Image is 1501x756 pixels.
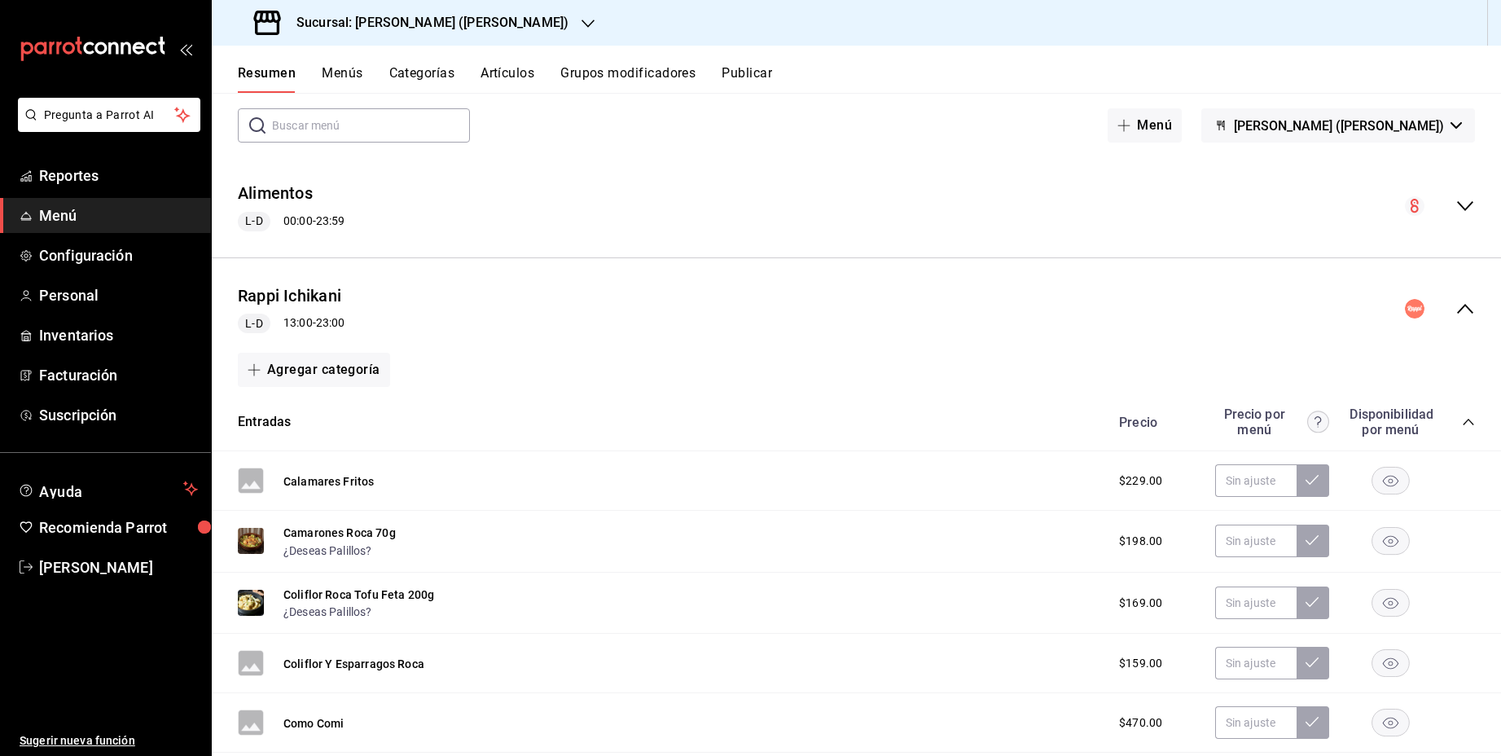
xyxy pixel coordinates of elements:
[389,65,455,93] button: Categorías
[1215,525,1297,557] input: Sin ajuste
[212,169,1501,244] div: collapse-menu-row
[1119,655,1162,672] span: $159.00
[283,604,372,620] button: ¿Deseas Palillos?
[238,284,341,308] button: Rappi Ichikani
[238,528,264,554] img: Preview
[212,271,1501,347] div: collapse-menu-row
[179,42,192,55] button: open_drawer_menu
[283,656,424,672] button: Coliflor Y Esparragos Roca
[238,182,313,205] button: Alimentos
[39,364,198,386] span: Facturación
[11,118,200,135] a: Pregunta a Parrot AI
[283,13,568,33] h3: Sucursal: [PERSON_NAME] ([PERSON_NAME])
[481,65,534,93] button: Artículos
[283,587,434,603] button: Coliflor Roca Tofu Feta 200g
[238,590,264,616] img: Preview
[39,165,198,187] span: Reportes
[239,213,269,230] span: L-D
[1119,533,1162,550] span: $198.00
[39,244,198,266] span: Configuración
[1119,714,1162,732] span: $470.00
[44,107,175,124] span: Pregunta a Parrot AI
[39,516,198,538] span: Recomienda Parrot
[1119,595,1162,612] span: $169.00
[1215,464,1297,497] input: Sin ajuste
[560,65,696,93] button: Grupos modificadores
[238,413,291,432] button: Entradas
[1201,108,1475,143] button: [PERSON_NAME] ([PERSON_NAME])
[283,543,372,559] button: ¿Deseas Palillos?
[1215,407,1329,437] div: Precio por menú
[283,715,344,732] button: Como Comi
[1119,472,1162,490] span: $229.00
[1215,647,1297,679] input: Sin ajuste
[238,353,390,387] button: Agregar categoría
[272,109,470,142] input: Buscar menú
[283,525,396,541] button: Camarones Roca 70g
[283,473,374,490] button: Calamares Fritos
[238,314,345,333] div: 13:00 - 23:00
[238,212,345,231] div: 00:00 - 23:59
[39,479,177,499] span: Ayuda
[18,98,200,132] button: Pregunta a Parrot AI
[1462,415,1475,429] button: collapse-category-row
[39,204,198,226] span: Menú
[1234,118,1444,134] span: [PERSON_NAME] ([PERSON_NAME])
[1103,415,1207,430] div: Precio
[1215,587,1297,619] input: Sin ajuste
[39,404,198,426] span: Suscripción
[722,65,772,93] button: Publicar
[39,556,198,578] span: [PERSON_NAME]
[1215,706,1297,739] input: Sin ajuste
[238,65,1501,93] div: navigation tabs
[238,65,296,93] button: Resumen
[1350,407,1431,437] div: Disponibilidad por menú
[1108,108,1182,143] button: Menú
[39,324,198,346] span: Inventarios
[322,65,362,93] button: Menús
[39,284,198,306] span: Personal
[20,732,198,749] span: Sugerir nueva función
[239,315,269,332] span: L-D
